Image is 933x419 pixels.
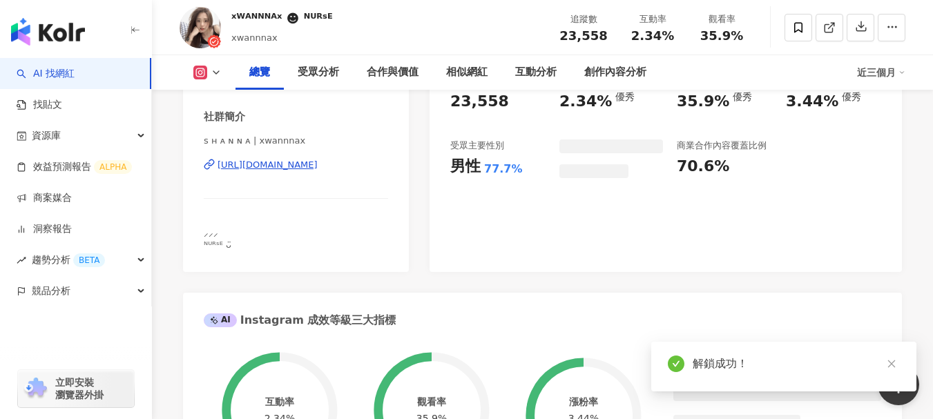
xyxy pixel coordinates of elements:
div: 23,558 [450,91,509,113]
div: 受眾主要性別 [450,139,504,152]
div: 近三個月 [857,61,905,84]
div: 2.34% [559,91,612,113]
div: 3.44% [786,91,838,113]
div: 商業合作內容覆蓋比例 [677,139,767,152]
div: 受眾分析 [298,64,339,81]
div: 35.9% [677,91,729,113]
div: BETA [73,253,105,267]
div: Instagram 成效等級三大指標 [204,313,396,328]
div: 觀看率 [417,396,446,407]
div: 互動率 [265,396,294,407]
img: logo [11,18,85,46]
div: 觀看率 [695,12,748,26]
img: chrome extension [22,378,49,400]
div: 總覽 [249,64,270,81]
span: 23,558 [559,28,607,43]
span: 競品分析 [32,275,70,306]
div: 創作內容分析 [584,64,646,81]
a: searchAI 找網紅 [17,67,75,81]
a: chrome extension立即安裝 瀏覽器外掛 [18,370,134,407]
div: 優秀 [615,91,635,102]
div: 互動分析 [515,64,557,81]
span: rise [17,255,26,265]
div: 70.6% [677,156,729,177]
span: 立即安裝 瀏覽器外掛 [55,376,104,401]
span: 35.9% [700,29,743,43]
div: 社群簡介 [204,110,245,124]
div: 相似網紅 [446,64,488,81]
span: check-circle [668,355,684,372]
a: 效益預測報告ALPHA [17,160,132,174]
span: 趨勢分析 [32,244,105,275]
div: 男性 [450,156,481,177]
span: 資源庫 [32,120,61,151]
a: [URL][DOMAIN_NAME] [204,159,388,171]
div: 優秀 [842,91,861,102]
div: 合作與價值 [367,64,419,81]
div: 互動率 [626,12,679,26]
a: 找貼文 [17,98,62,112]
span: s ʜ ᴀ ɴ ɴ ᴀ | xwannnax [204,135,388,147]
a: 商案媒合 [17,191,72,205]
span: close [887,359,896,369]
a: 洞察報告 [17,222,72,236]
div: ˣᵂᴬᴺᴺᴺᴬˣ ☻ ᴺᵁᴿˢᴱ [231,10,333,27]
div: 追蹤數 [557,12,610,26]
div: 解鎖成功！ [693,355,900,372]
div: 77.7% [484,162,523,177]
span: ⸝⸝⸝ ᴺᵁᴿˢᴱ ᴗ̈ [204,226,231,249]
div: 漲粉率 [569,396,598,407]
span: 2.34% [631,29,674,43]
div: 優秀 [733,91,752,102]
span: xwannnax [231,32,278,43]
img: KOL Avatar [180,7,221,48]
div: AI [204,313,237,327]
div: [URL][DOMAIN_NAME] [218,159,318,171]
